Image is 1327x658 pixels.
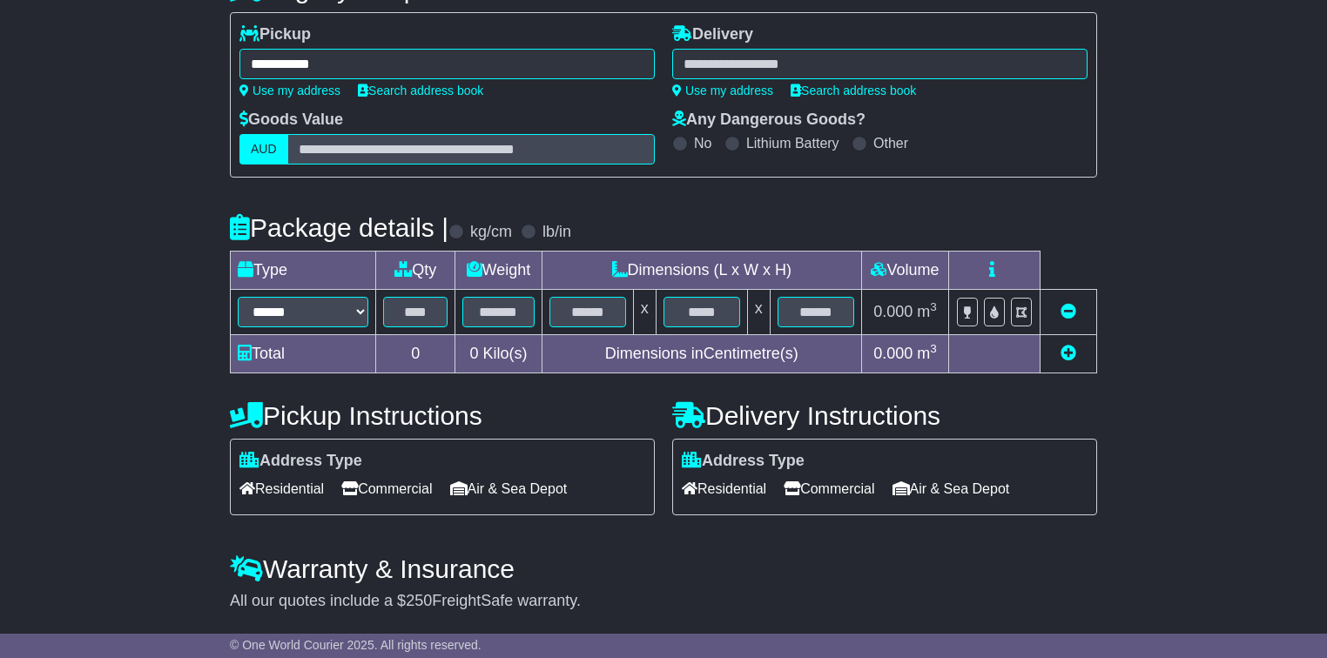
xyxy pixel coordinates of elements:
label: No [694,135,711,151]
label: Address Type [682,452,805,471]
sup: 3 [930,342,937,355]
h4: Package details | [230,213,448,242]
h4: Pickup Instructions [230,401,655,430]
sup: 3 [930,300,937,313]
td: Qty [376,252,455,290]
label: Any Dangerous Goods? [672,111,866,130]
a: Use my address [239,84,340,97]
td: Dimensions (L x W x H) [542,252,861,290]
label: kg/cm [470,223,512,242]
div: All our quotes include a $ FreightSafe warranty. [230,592,1097,611]
span: 0 [469,345,478,362]
span: Air & Sea Depot [450,475,568,502]
td: 0 [376,335,455,373]
td: Weight [455,252,542,290]
label: Lithium Battery [746,135,839,151]
label: Delivery [672,25,753,44]
label: AUD [239,134,288,164]
span: 0.000 [873,303,913,320]
td: Total [231,335,376,373]
td: Type [231,252,376,290]
span: m [917,303,937,320]
a: Remove this item [1061,303,1076,320]
label: Pickup [239,25,311,44]
h4: Warranty & Insurance [230,554,1097,583]
span: Residential [239,475,324,502]
td: Volume [861,252,948,290]
span: © One World Courier 2025. All rights reserved. [230,638,482,652]
span: Commercial [784,475,874,502]
label: Other [873,135,908,151]
span: 0.000 [873,345,913,362]
td: x [633,290,656,335]
label: Address Type [239,452,362,471]
span: Air & Sea Depot [893,475,1010,502]
td: x [747,290,770,335]
span: 250 [406,592,432,609]
a: Use my address [672,84,773,97]
td: Kilo(s) [455,335,542,373]
a: Add new item [1061,345,1076,362]
a: Search address book [358,84,483,97]
label: Goods Value [239,111,343,130]
a: Search address book [791,84,916,97]
span: Commercial [341,475,432,502]
label: lb/in [542,223,571,242]
span: Residential [682,475,766,502]
td: Dimensions in Centimetre(s) [542,335,861,373]
h4: Delivery Instructions [672,401,1097,430]
span: m [917,345,937,362]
